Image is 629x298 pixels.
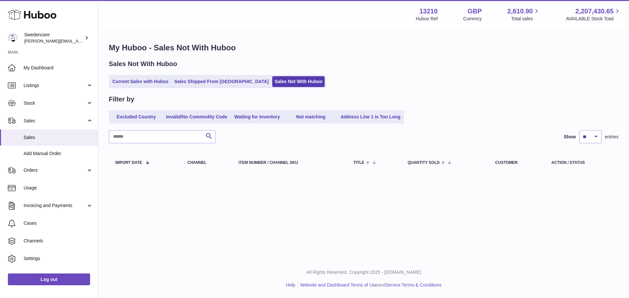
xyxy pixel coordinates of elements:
[8,273,90,285] a: Log out
[416,16,438,22] div: Huboo Ref
[24,38,131,44] span: [PERSON_NAME][EMAIL_ADDRESS][DOMAIN_NAME]
[172,76,271,87] a: Sales Shipped From [GEOGRAPHIC_DATA]
[164,112,230,122] a: Invalid/No Commodity Code
[300,282,377,288] a: Website and Dashboard Terms of Use
[110,112,162,122] a: Excluded Country
[24,185,93,191] span: Usage
[564,134,576,140] label: Show
[605,134,619,140] span: entries
[24,118,86,124] span: Sales
[109,43,619,53] h1: My Huboo - Sales Not With Huboo
[238,161,340,165] div: Item Number / Channel SKU
[109,95,134,104] h2: Filter by
[272,76,325,87] a: Sales Not With Huboo
[338,112,403,122] a: Address Line 1 is Too Long
[551,161,612,165] div: Action / Status
[566,16,621,22] span: AVAILABLE Stock Total
[104,269,624,275] p: All Rights Reserved. Copyright 2025 - [DOMAIN_NAME]
[408,161,440,165] span: Quantity Sold
[566,7,621,22] a: 2,207,430.65 AVAILABLE Stock Total
[24,134,93,141] span: Sales
[24,167,86,173] span: Orders
[495,161,538,165] div: Customer
[507,7,533,16] span: 2,610.90
[231,112,283,122] a: Waiting for Inventory
[507,7,541,22] a: 2,610.90 Total sales
[511,16,540,22] span: Total sales
[24,100,86,106] span: Stock
[24,238,93,244] span: Channels
[24,32,83,44] div: Swedencare
[467,7,482,16] strong: GBP
[575,7,614,16] span: 2,207,430.65
[24,65,93,71] span: My Dashboard
[8,33,18,43] img: rebecca.fall@swedencare.co.uk
[24,150,93,157] span: Add Manual Order
[353,161,364,165] span: Title
[285,112,337,122] a: Not matching
[109,60,177,68] h2: Sales Not With Huboo
[463,16,482,22] div: Currency
[187,161,225,165] div: Channel
[24,82,86,89] span: Listings
[385,282,442,288] a: Service Terms & Conditions
[110,76,171,87] a: Current Sales with Huboo
[419,7,438,16] strong: 13210
[24,255,93,262] span: Settings
[24,220,93,226] span: Cases
[298,282,441,288] li: and
[286,282,295,288] a: Help
[24,202,86,209] span: Invoicing and Payments
[115,161,142,165] span: Import date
